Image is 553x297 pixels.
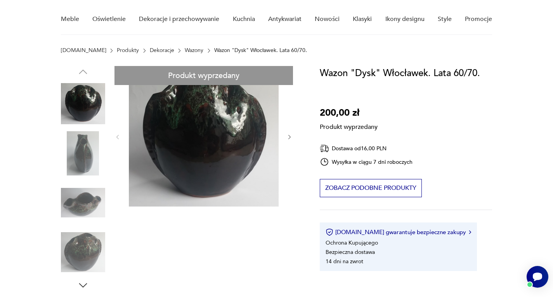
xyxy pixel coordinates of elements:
[527,266,548,288] iframe: Smartsupp widget button
[320,179,422,197] button: Zobacz podobne produkty
[320,120,378,131] p: Produkt wyprzedany
[320,157,413,167] div: Wysyłka w ciągu 7 dni roboczych
[233,4,255,34] a: Kuchnia
[320,66,480,81] h1: Wazon "Dysk" Włocławek. Lata 60/70.
[326,239,378,247] li: Ochrona Kupującego
[61,47,106,54] a: [DOMAIN_NAME]
[117,47,139,54] a: Produkty
[465,4,492,34] a: Promocje
[214,47,307,54] p: Wazon "Dysk" Włocławek. Lata 60/70.
[185,47,203,54] a: Wazony
[320,106,378,120] p: 200,00 zł
[320,144,329,153] img: Ikona dostawy
[353,4,372,34] a: Klasyki
[326,228,333,236] img: Ikona certyfikatu
[139,4,219,34] a: Dekoracje i przechowywanie
[320,144,413,153] div: Dostawa od 16,00 PLN
[385,4,425,34] a: Ikony designu
[469,230,471,234] img: Ikona strzałki w prawo
[326,258,363,265] li: 14 dni na zwrot
[315,4,340,34] a: Nowości
[438,4,452,34] a: Style
[92,4,126,34] a: Oświetlenie
[268,4,302,34] a: Antykwariat
[326,248,375,256] li: Bezpieczna dostawa
[150,47,174,54] a: Dekoracje
[61,4,79,34] a: Meble
[326,228,471,236] button: [DOMAIN_NAME] gwarantuje bezpieczne zakupy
